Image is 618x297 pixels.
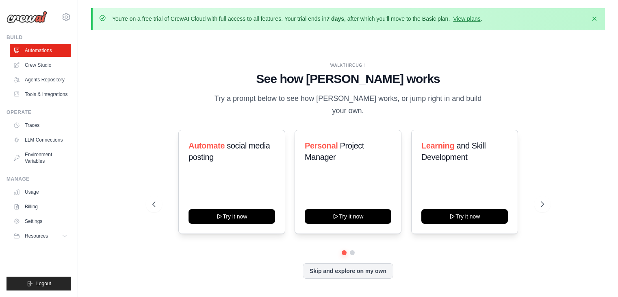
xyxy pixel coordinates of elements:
a: LLM Connections [10,133,71,146]
button: Try it now [189,209,275,224]
button: Try it now [305,209,391,224]
span: Personal [305,141,338,150]
a: Traces [10,119,71,132]
a: Tools & Integrations [10,88,71,101]
span: social media posting [189,141,270,162]
a: View plans [453,15,480,22]
a: Usage [10,186,71,199]
img: Logo [7,11,47,23]
a: Settings [10,215,71,228]
span: Learning [421,141,454,150]
strong: 7 days [326,15,344,22]
span: Project Manager [305,141,364,162]
span: Automate [189,141,225,150]
div: Operate [7,109,71,116]
div: WALKTHROUGH [152,62,544,68]
span: and Skill Development [421,141,486,162]
a: Billing [10,200,71,213]
button: Skip and explore on my own [303,263,393,279]
span: Resources [25,233,48,239]
button: Try it now [421,209,508,224]
a: Crew Studio [10,59,71,72]
h1: See how [PERSON_NAME] works [152,72,544,86]
a: Environment Variables [10,148,71,168]
p: Try a prompt below to see how [PERSON_NAME] works, or jump right in and build your own. [212,93,485,117]
button: Logout [7,277,71,290]
p: You're on a free trial of CrewAI Cloud with full access to all features. Your trial ends in , aft... [112,15,482,23]
span: Logout [36,280,51,287]
div: Build [7,34,71,41]
a: Agents Repository [10,73,71,86]
button: Resources [10,229,71,242]
a: Automations [10,44,71,57]
div: Manage [7,176,71,182]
